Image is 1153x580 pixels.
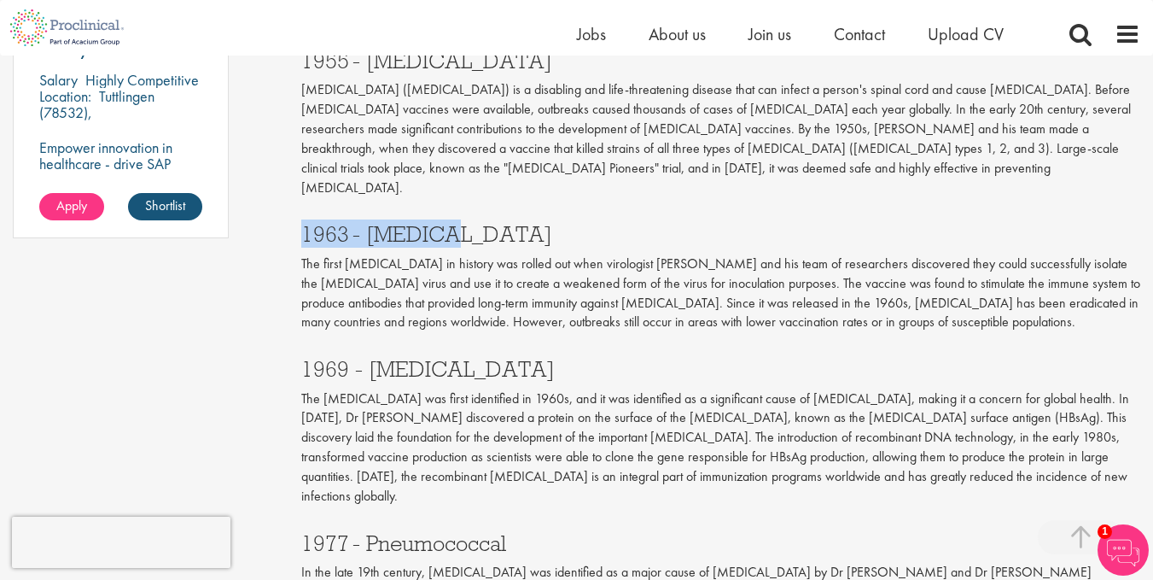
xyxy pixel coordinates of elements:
[748,23,791,45] a: Join us
[39,70,78,90] span: Salary
[301,50,1140,72] h3: 1955 - [MEDICAL_DATA]
[834,23,885,45] a: Contact
[577,23,606,45] a: Jobs
[39,86,180,138] p: Tuttlingen (78532), [GEOGRAPHIC_DATA]
[301,532,1140,554] h3: 1977 - Pneumococcal
[39,193,104,220] a: Apply
[928,23,1004,45] a: Upload CV
[1098,524,1112,539] span: 1
[301,223,1140,245] h3: 1963 - [MEDICAL_DATA]
[128,193,202,220] a: Shortlist
[85,70,199,90] p: Highly Competitive
[12,517,230,568] iframe: reCAPTCHA
[301,390,1140,507] p: The [MEDICAL_DATA] was first identified in 1960s, and it was identified as a significant cause of...
[649,23,706,45] a: About us
[39,86,91,106] span: Location:
[56,196,87,214] span: Apply
[301,255,1140,332] p: The first [MEDICAL_DATA] in history was rolled out when virologist [PERSON_NAME] and his team of ...
[39,15,202,57] a: IT Application Analyst SAP
[301,358,1140,380] h3: 1969 - [MEDICAL_DATA]
[39,139,202,220] p: Empower innovation in healthcare - drive SAP solutions that keep life-saving technology running s...
[1098,524,1149,576] img: Chatbot
[301,80,1140,197] p: [MEDICAL_DATA] ([MEDICAL_DATA]) is a disabling and life-threatening disease that can infect a per...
